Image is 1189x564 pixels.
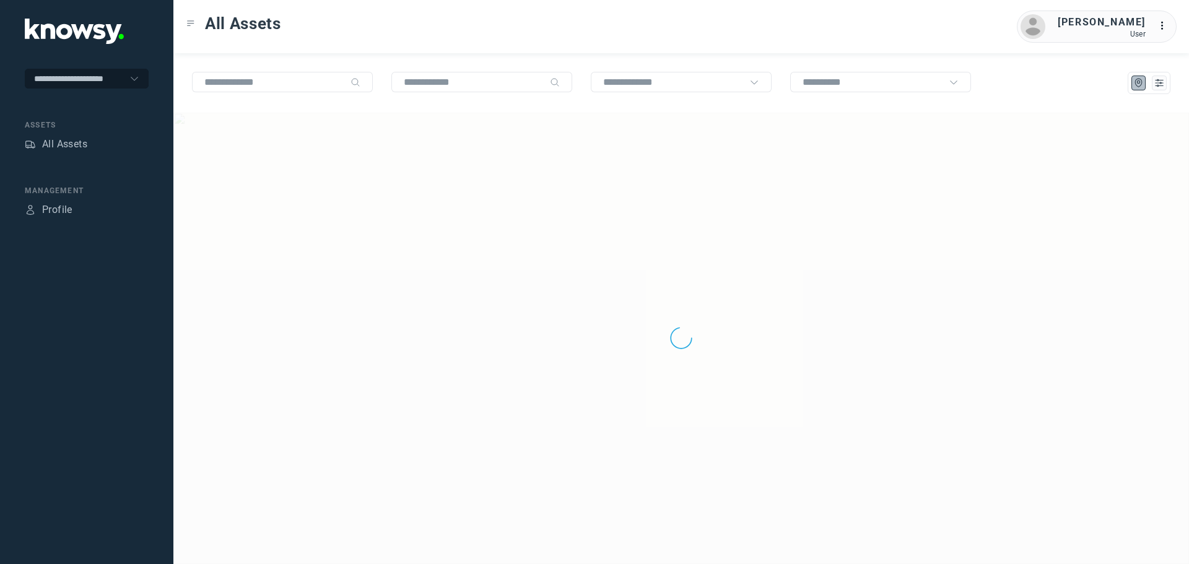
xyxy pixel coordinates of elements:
[1133,77,1144,89] div: Map
[25,119,149,131] div: Assets
[25,137,87,152] a: AssetsAll Assets
[351,77,360,87] div: Search
[25,185,149,196] div: Management
[25,204,36,215] div: Profile
[1154,77,1165,89] div: List
[42,202,72,217] div: Profile
[1058,15,1146,30] div: [PERSON_NAME]
[1058,30,1146,38] div: User
[25,19,124,44] img: Application Logo
[1159,21,1171,30] tspan: ...
[205,12,281,35] span: All Assets
[1158,19,1173,35] div: :
[1158,19,1173,33] div: :
[25,139,36,150] div: Assets
[1021,14,1045,39] img: avatar.png
[42,137,87,152] div: All Assets
[186,19,195,28] div: Toggle Menu
[25,202,72,217] a: ProfileProfile
[550,77,560,87] div: Search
